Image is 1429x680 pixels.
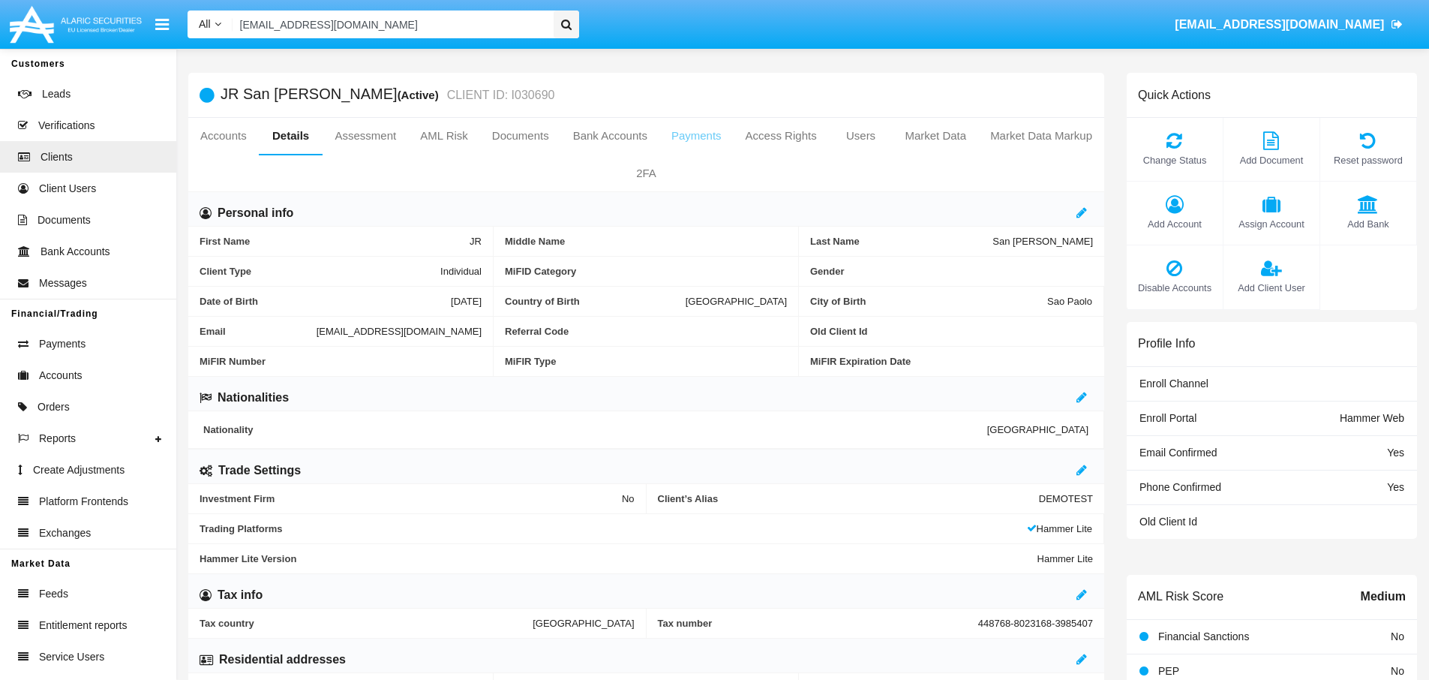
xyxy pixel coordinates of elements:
[39,181,96,197] span: Client Users
[200,326,317,337] span: Email
[218,462,301,479] h6: Trade Settings
[1139,378,1208,390] span: Enroll Channel
[734,118,829,154] a: Access Rights
[323,118,408,154] a: Assessment
[200,523,1027,534] span: Trading Platforms
[233,11,548,38] input: Search
[39,586,68,602] span: Feeds
[219,651,346,668] h6: Residential addresses
[200,553,1037,564] span: Hammer Lite Version
[8,2,144,47] img: Logo image
[33,462,125,478] span: Create Adjustments
[200,236,470,247] span: First Name
[39,368,83,384] span: Accounts
[658,618,978,629] span: Tax number
[41,149,73,165] span: Clients
[1387,481,1404,493] span: Yes
[1139,481,1221,493] span: Phone Confirmed
[505,356,787,367] span: MiFIR Type
[992,236,1093,247] span: San [PERSON_NAME]
[893,118,978,154] a: Market Data
[1027,523,1092,534] span: Hammer Lite
[1138,336,1195,351] h6: Profile Info
[810,266,1093,277] span: Gender
[810,236,992,247] span: Last Name
[218,587,263,603] h6: Tax info
[622,493,635,504] span: No
[1158,630,1249,642] span: Financial Sanctions
[218,205,293,221] h6: Personal info
[686,296,787,307] span: [GEOGRAPHIC_DATA]
[1328,217,1409,231] span: Add Bank
[42,86,71,102] span: Leads
[39,494,128,510] span: Platform Frontends
[39,431,76,447] span: Reports
[408,118,480,154] a: AML Risk
[39,618,128,633] span: Entitlement reports
[659,118,734,154] a: Payments
[200,296,451,307] span: Date of Birth
[1231,153,1312,167] span: Add Document
[1231,217,1312,231] span: Assign Account
[1138,589,1223,603] h6: AML Risk Score
[188,155,1104,191] a: 2FA
[200,493,622,504] span: Investment Firm
[203,424,987,435] span: Nationality
[1039,493,1093,504] span: DEMOTEST
[505,236,787,247] span: Middle Name
[440,266,482,277] span: Individual
[1361,588,1406,606] span: Medium
[39,275,87,291] span: Messages
[1387,447,1404,459] span: Yes
[1139,516,1197,528] span: Old Client Id
[39,336,86,352] span: Payments
[1340,412,1404,424] span: Hammer Web
[38,399,70,415] span: Orders
[1138,88,1211,102] h6: Quick Actions
[1134,281,1215,295] span: Disable Accounts
[1134,217,1215,231] span: Add Account
[1391,665,1404,677] span: No
[810,356,1093,367] span: MiFIR Expiration Date
[829,118,893,154] a: Users
[1158,665,1179,677] span: PEP
[1139,412,1196,424] span: Enroll Portal
[221,86,554,104] h5: JR San [PERSON_NAME]
[199,18,211,30] span: All
[398,86,443,104] div: (Active)
[505,296,686,307] span: Country of Birth
[978,118,1104,154] a: Market Data Markup
[259,118,323,154] a: Details
[533,618,634,629] span: [GEOGRAPHIC_DATA]
[38,118,95,134] span: Verifications
[1328,153,1409,167] span: Reset password
[810,296,1047,307] span: City of Birth
[561,118,659,154] a: Bank Accounts
[810,326,1092,337] span: Old Client Id
[443,89,555,101] small: CLIENT ID: I030690
[1175,18,1384,31] span: [EMAIL_ADDRESS][DOMAIN_NAME]
[41,244,110,260] span: Bank Accounts
[39,525,91,541] span: Exchanges
[1231,281,1312,295] span: Add Client User
[1134,153,1215,167] span: Change Status
[1139,447,1217,459] span: Email Confirmed
[1391,630,1404,642] span: No
[1047,296,1092,307] span: Sao Paolo
[658,493,1039,504] span: Client’s Alias
[505,266,787,277] span: MiFID Category
[1168,4,1410,46] a: [EMAIL_ADDRESS][DOMAIN_NAME]
[470,236,482,247] span: JR
[1037,553,1093,564] span: Hammer Lite
[188,118,259,154] a: Accounts
[978,618,1093,629] span: 448768-8023168-3985407
[505,326,787,337] span: Referral Code
[317,326,482,337] span: [EMAIL_ADDRESS][DOMAIN_NAME]
[451,296,482,307] span: [DATE]
[200,266,440,277] span: Client Type
[188,17,233,32] a: All
[200,356,482,367] span: MiFIR Number
[480,118,561,154] a: Documents
[38,212,91,228] span: Documents
[39,649,104,665] span: Service Users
